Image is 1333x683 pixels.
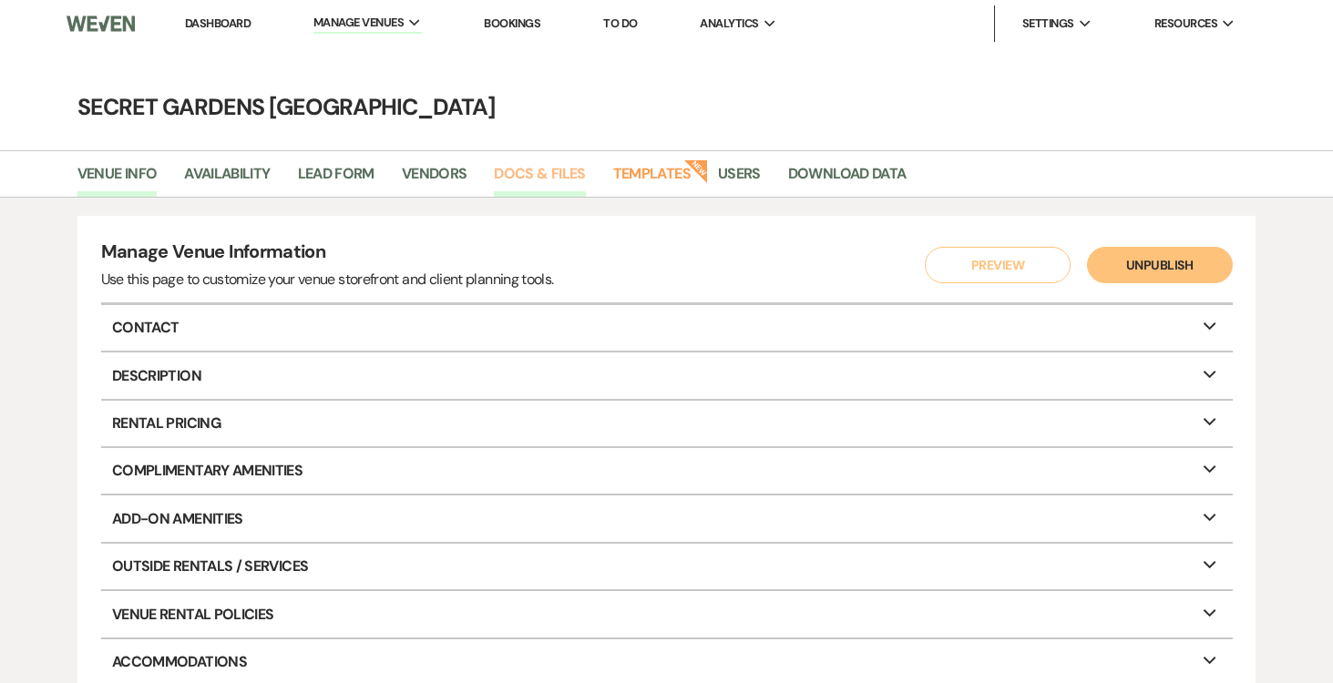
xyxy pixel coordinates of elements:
p: Outside Rentals / Services [101,544,1233,589]
a: To Do [603,15,637,31]
a: Vendors [402,162,467,197]
h4: Manage Venue Information [101,239,554,269]
img: Weven Logo [67,5,135,43]
strong: New [683,158,709,183]
a: Templates [613,162,691,197]
h4: Secret Gardens [GEOGRAPHIC_DATA] [11,91,1323,123]
span: Manage Venues [313,14,404,32]
a: Dashboard [185,15,251,31]
a: Preview [920,247,1066,283]
a: Availability [184,162,270,197]
span: Settings [1022,15,1074,33]
a: Bookings [484,15,540,31]
p: Description [101,352,1233,398]
a: Lead Form [298,162,374,197]
a: Download Data [788,162,907,197]
p: Complimentary Amenities [101,448,1233,494]
p: Venue Rental Policies [101,591,1233,637]
span: Resources [1154,15,1217,33]
p: Add-On Amenities [101,495,1233,541]
button: Unpublish [1087,247,1233,283]
div: Use this page to customize your venue storefront and client planning tools. [101,269,554,291]
a: Venue Info [77,162,158,197]
span: Analytics [700,15,758,33]
button: Preview [925,247,1071,283]
a: Docs & Files [494,162,585,197]
a: Users [718,162,761,197]
p: Rental Pricing [101,401,1233,446]
p: Contact [101,305,1233,351]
